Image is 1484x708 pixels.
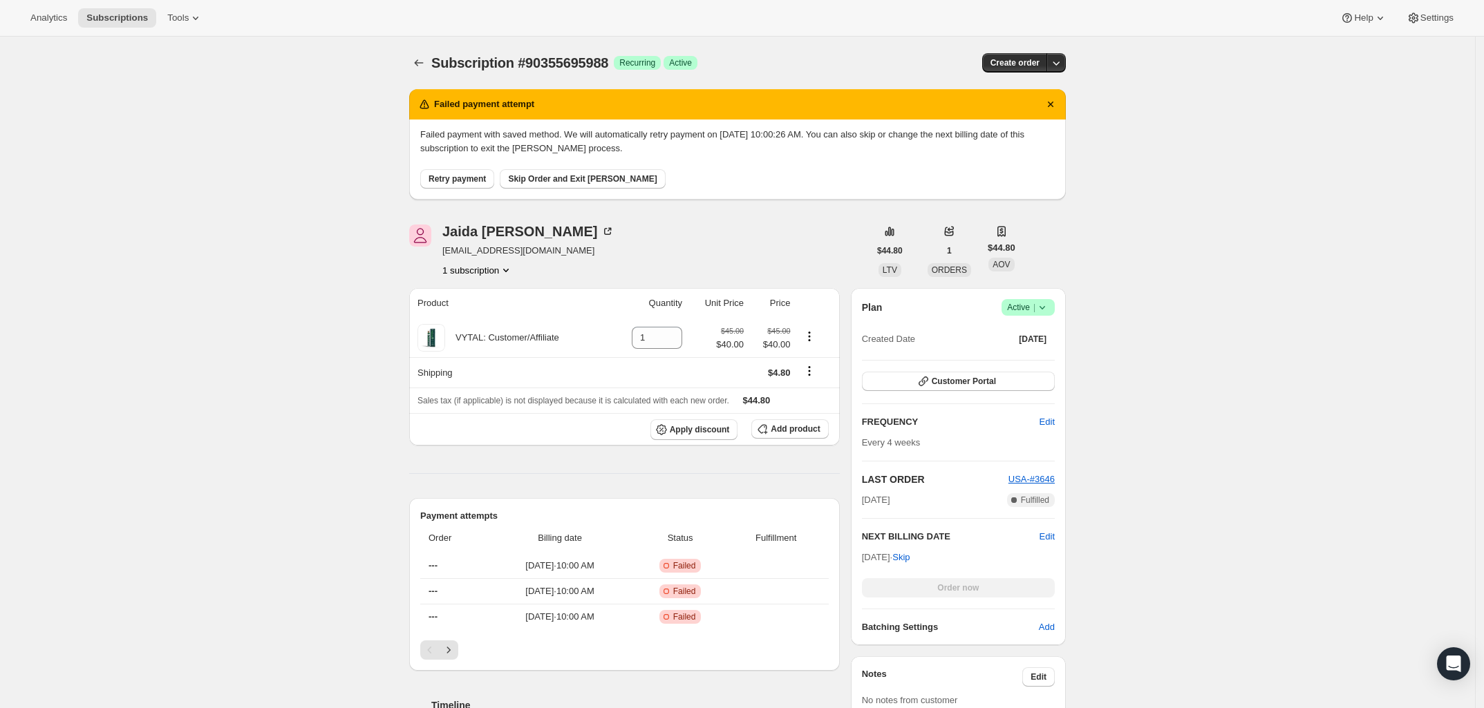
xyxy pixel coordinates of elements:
small: $45.00 [767,327,790,335]
th: Product [409,288,610,318]
span: AOV [993,260,1010,269]
button: $44.80 [869,241,911,260]
span: Edit [1031,671,1046,682]
div: Jaida [PERSON_NAME] [442,224,614,238]
button: 1 [939,241,960,260]
span: Sales tax (if applicable) is not displayed because it is calculated with each new order. [417,396,729,405]
img: product img [417,324,445,352]
th: Price [748,288,794,318]
button: Edit [1022,667,1055,687]
span: ORDERS [932,265,967,275]
button: Product actions [798,329,820,344]
button: Tools [159,8,211,28]
span: Skip Order and Exit [PERSON_NAME] [508,173,657,184]
span: Analytics [30,12,67,23]
span: Settings [1420,12,1454,23]
h6: Batching Settings [862,620,1039,634]
span: Customer Portal [932,376,996,387]
button: Settings [1398,8,1462,28]
button: Retry payment [420,169,494,189]
button: Customer Portal [862,372,1055,391]
span: [DATE] · 10:00 AM [491,559,629,573]
span: Failed [673,611,696,622]
small: $45.00 [721,327,744,335]
span: Retry payment [429,173,486,184]
span: Add product [771,423,820,434]
span: Fulfilled [1021,495,1049,506]
span: [DATE] · [862,552,910,562]
h2: FREQUENCY [862,415,1040,429]
th: Unit Price [686,288,748,318]
button: Edit [1031,411,1063,433]
span: | [1033,302,1035,313]
span: Help [1354,12,1373,23]
span: Create order [990,57,1040,68]
span: LTV [883,265,897,275]
button: Add [1031,616,1063,638]
h2: Payment attempts [420,509,829,523]
button: Product actions [442,263,513,277]
span: Failed [673,560,696,571]
button: [DATE] [1011,329,1055,349]
span: Skip [892,551,910,564]
a: USA-#3646 [1008,474,1055,484]
span: Add [1039,620,1055,634]
div: VYTAL: Customer/Affiliate [445,331,559,345]
button: Skip [884,546,918,568]
button: Shipping actions [798,363,820,379]
span: Active [669,57,692,68]
span: $44.80 [743,395,771,405]
span: Billing date [491,531,629,545]
span: Failed [673,586,696,597]
h2: LAST ORDER [862,472,1008,486]
button: Help [1332,8,1395,28]
span: --- [429,560,438,571]
span: [DATE] [862,493,890,507]
button: Analytics [22,8,75,28]
span: Subscription #90355695988 [431,55,608,70]
button: Create order [982,53,1048,73]
span: --- [429,586,438,596]
span: $40.00 [716,338,744,352]
th: Order [420,523,487,553]
p: Failed payment with saved method. We will automatically retry payment on [DATE] 10:00:26 AM. You ... [420,128,1055,155]
button: Subscriptions [78,8,156,28]
span: [EMAIL_ADDRESS][DOMAIN_NAME] [442,244,614,258]
button: Edit [1040,530,1055,544]
span: Fulfillment [732,531,820,545]
span: Subscriptions [86,12,148,23]
button: Subscriptions [409,53,429,73]
span: Jaida Bazemore [409,224,431,247]
span: $44.80 [877,245,903,256]
span: [DATE] · 10:00 AM [491,584,629,598]
button: Add product [751,419,828,439]
span: Active [1007,300,1049,314]
span: Status [637,531,723,545]
h2: NEXT BILLING DATE [862,530,1040,544]
span: Tools [167,12,189,23]
span: Recurring [619,57,655,68]
h2: Failed payment attempt [434,97,534,111]
span: [DATE] · 10:00 AM [491,610,629,624]
span: Apply discount [670,424,730,435]
span: $4.80 [768,367,791,378]
th: Quantity [610,288,686,318]
button: Next [439,640,458,660]
th: Shipping [409,357,610,388]
span: $40.00 [752,338,790,352]
button: Apply discount [650,419,738,440]
span: $44.80 [988,241,1015,255]
span: 1 [947,245,952,256]
span: Created Date [862,332,915,346]
span: --- [429,611,438,622]
button: Dismiss notification [1041,95,1060,114]
button: USA-#3646 [1008,472,1055,486]
span: No notes from customer [862,695,958,705]
nav: Pagination [420,640,829,660]
span: [DATE] [1019,334,1046,345]
div: Open Intercom Messenger [1437,647,1470,680]
h2: Plan [862,300,883,314]
span: Edit [1040,415,1055,429]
